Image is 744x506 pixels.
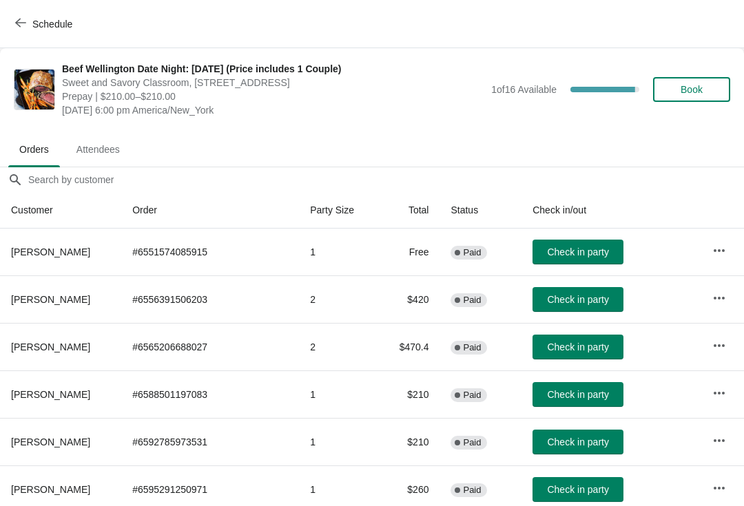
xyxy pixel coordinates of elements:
[463,390,481,401] span: Paid
[533,240,623,264] button: Check in party
[11,436,90,447] span: [PERSON_NAME]
[521,192,701,229] th: Check in/out
[378,192,440,229] th: Total
[62,103,484,117] span: [DATE] 6:00 pm America/New_York
[121,275,299,323] td: # 6556391506203
[8,137,60,162] span: Orders
[533,430,623,454] button: Check in party
[463,437,481,448] span: Paid
[378,229,440,275] td: Free
[65,137,131,162] span: Attendees
[121,192,299,229] th: Order
[533,477,623,502] button: Check in party
[533,382,623,407] button: Check in party
[533,287,623,312] button: Check in party
[11,246,90,257] span: [PERSON_NAME]
[11,294,90,305] span: [PERSON_NAME]
[440,192,521,229] th: Status
[62,62,484,76] span: Beef Wellington Date Night: [DATE] (Price includes 1 Couple)
[533,335,623,359] button: Check in party
[378,418,440,465] td: $210
[378,323,440,370] td: $470.4
[299,229,378,275] td: 1
[299,323,378,370] td: 2
[121,323,299,370] td: # 6565206688027
[121,229,299,275] td: # 6551574085915
[547,389,608,400] span: Check in party
[463,342,481,353] span: Paid
[11,389,90,400] span: [PERSON_NAME]
[14,70,54,109] img: Beef Wellington Date Night: Saturday, August 16th (Price includes 1 Couple)
[28,167,744,192] input: Search by customer
[299,370,378,418] td: 1
[681,84,703,95] span: Book
[463,295,481,306] span: Paid
[547,294,608,305] span: Check in party
[653,77,730,102] button: Book
[7,12,83,36] button: Schedule
[62,89,484,103] span: Prepay | $210.00–$210.00
[378,370,440,418] td: $210
[62,76,484,89] span: Sweet and Savory Classroom, [STREET_ADDRESS]
[11,484,90,495] span: [PERSON_NAME]
[547,341,608,352] span: Check in party
[463,485,481,496] span: Paid
[11,341,90,352] span: [PERSON_NAME]
[299,192,378,229] th: Party Size
[547,246,608,257] span: Check in party
[32,19,72,30] span: Schedule
[547,436,608,447] span: Check in party
[121,418,299,465] td: # 6592785973531
[299,275,378,323] td: 2
[463,247,481,258] span: Paid
[491,84,557,95] span: 1 of 16 Available
[299,418,378,465] td: 1
[547,484,608,495] span: Check in party
[121,370,299,418] td: # 6588501197083
[378,275,440,323] td: $420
